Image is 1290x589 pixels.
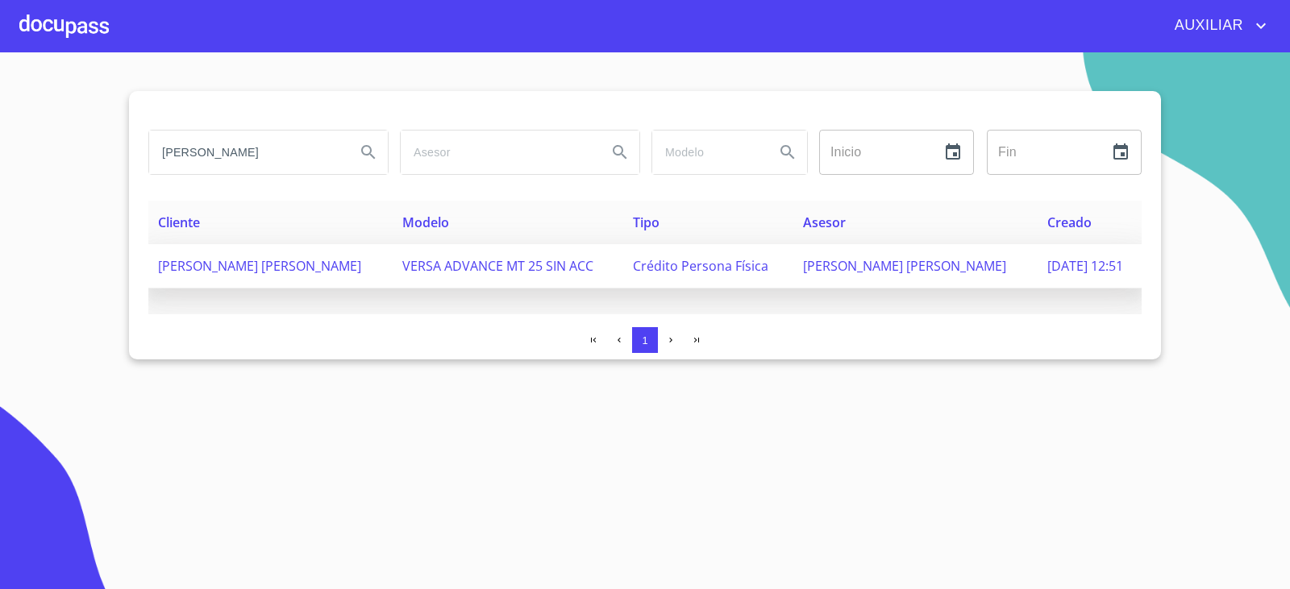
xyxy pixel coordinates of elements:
[642,334,647,346] span: 1
[768,133,807,172] button: Search
[1163,13,1251,39] span: AUXILIAR
[402,214,449,231] span: Modelo
[401,131,594,174] input: search
[632,327,658,353] button: 1
[803,257,1006,275] span: [PERSON_NAME] [PERSON_NAME]
[158,214,200,231] span: Cliente
[349,133,388,172] button: Search
[1163,13,1271,39] button: account of current user
[601,133,639,172] button: Search
[652,131,762,174] input: search
[149,131,343,174] input: search
[1047,257,1123,275] span: [DATE] 12:51
[402,257,593,275] span: VERSA ADVANCE MT 25 SIN ACC
[1047,214,1092,231] span: Creado
[633,257,768,275] span: Crédito Persona Física
[158,257,361,275] span: [PERSON_NAME] [PERSON_NAME]
[803,214,846,231] span: Asesor
[633,214,660,231] span: Tipo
